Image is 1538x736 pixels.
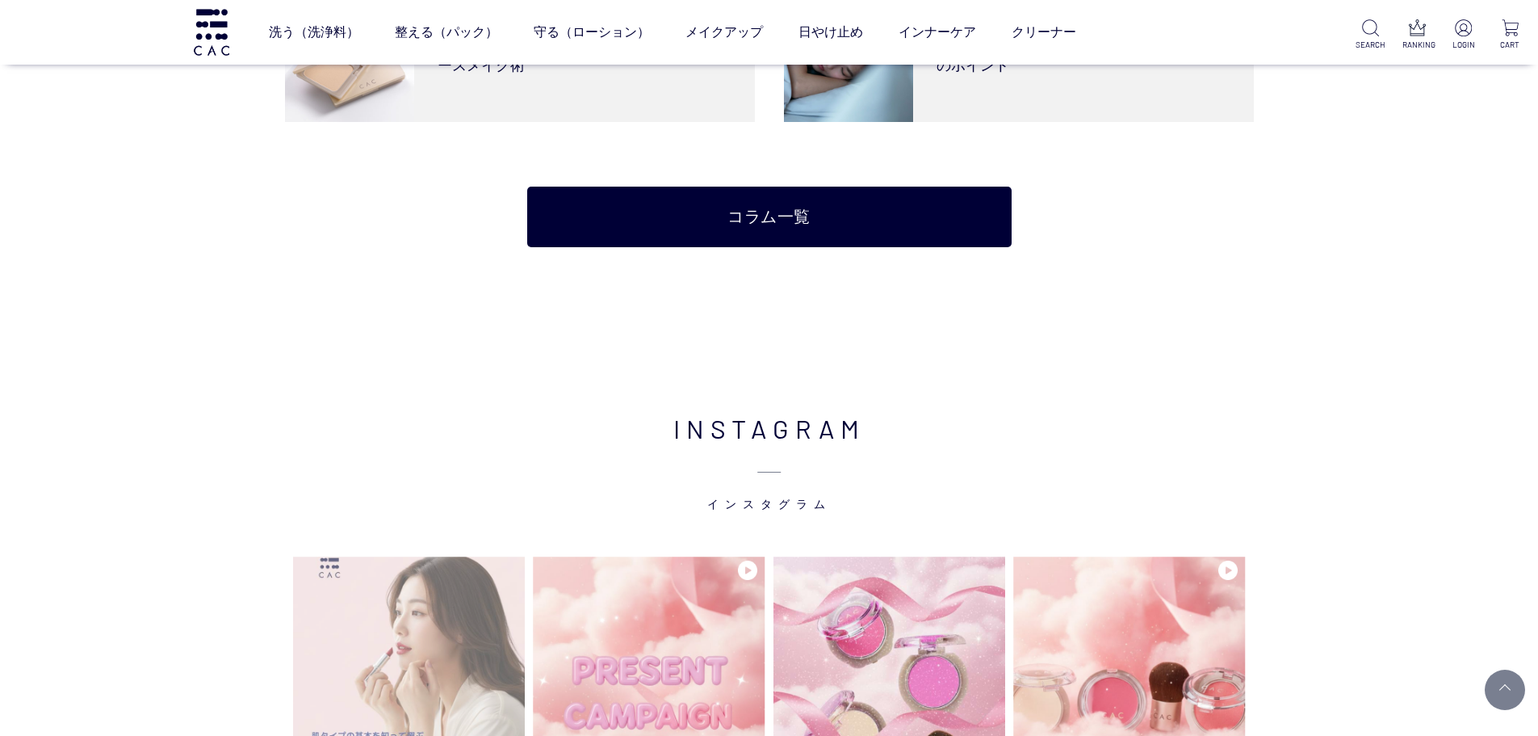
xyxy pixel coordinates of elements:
a: コラム一覧 [527,187,1012,247]
img: logo [191,9,232,55]
a: 洗う（洗浄料） [269,10,359,55]
p: RANKING [1402,39,1432,51]
a: SEARCH [1356,19,1385,51]
a: メイクアップ [685,10,763,55]
a: CART [1495,19,1525,51]
a: RANKING [1402,19,1432,51]
p: LOGIN [1448,39,1478,51]
a: 日やけ止め [798,10,863,55]
a: クリーナー [1012,10,1076,55]
a: 整える（パック） [395,10,498,55]
a: インナーケア [899,10,976,55]
h2: INSTAGRAM [285,409,1254,512]
p: SEARCH [1356,39,1385,51]
a: LOGIN [1448,19,1478,51]
a: 守る（ローション） [534,10,650,55]
p: CART [1495,39,1525,51]
span: インスタグラム [285,448,1254,512]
